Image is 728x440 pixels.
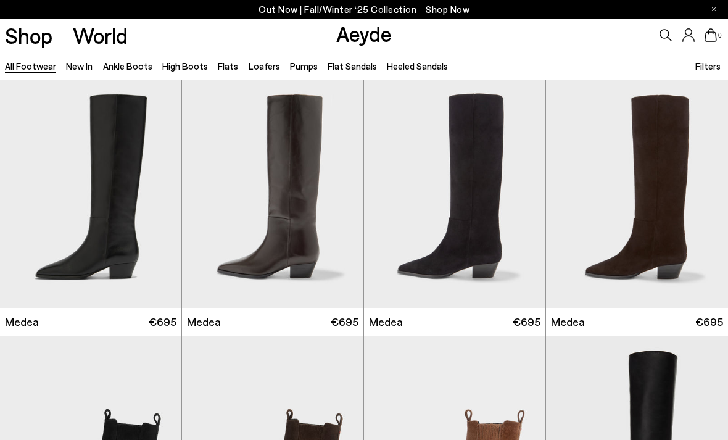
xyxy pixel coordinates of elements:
a: High Boots [162,60,208,72]
a: Flat Sandals [328,60,377,72]
span: Filters [695,60,721,72]
img: Medea Knee-High Boots [182,80,363,308]
a: Ankle Boots [103,60,152,72]
span: Medea [187,314,221,330]
a: Flats [218,60,238,72]
a: Medea €695 [182,308,363,336]
span: 0 [717,32,723,39]
span: Medea [551,314,585,330]
a: World [73,25,128,46]
a: Shop [5,25,52,46]
span: Navigate to /collections/new-in [426,4,469,15]
span: €695 [695,314,723,330]
p: Out Now | Fall/Winter ‘25 Collection [259,2,469,17]
a: Heeled Sandals [387,60,448,72]
a: 0 [705,28,717,42]
span: €695 [331,314,358,330]
span: Medea [5,314,39,330]
a: Loafers [249,60,280,72]
img: Medea Suede Knee-High Boots [364,80,545,308]
a: New In [66,60,93,72]
img: Medea Suede Knee-High Boots [546,80,728,308]
a: All Footwear [5,60,56,72]
span: Medea [369,314,403,330]
span: €695 [149,314,176,330]
a: Medea €695 [546,308,728,336]
span: €695 [513,314,540,330]
a: Pumps [290,60,318,72]
a: Aeyde [336,20,392,46]
a: Medea €695 [364,308,545,336]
